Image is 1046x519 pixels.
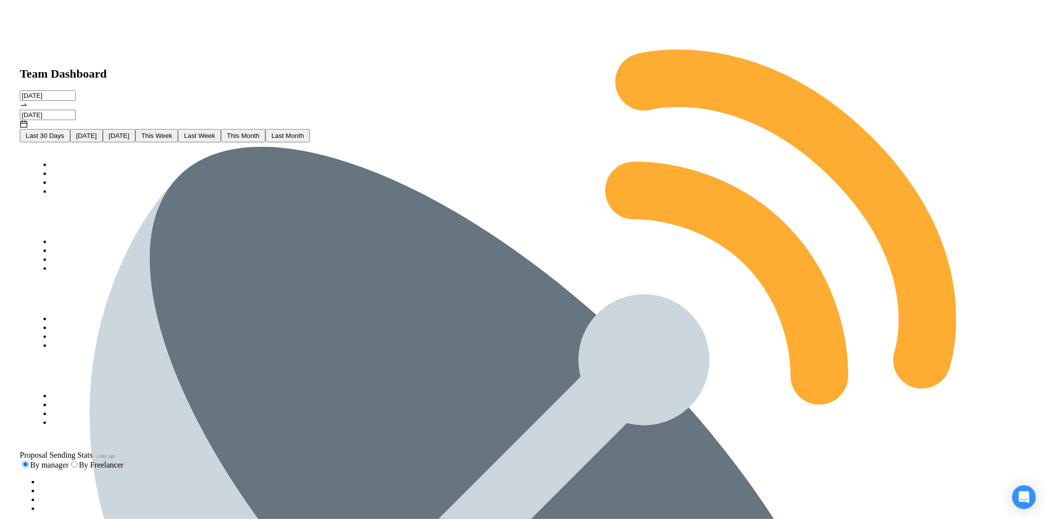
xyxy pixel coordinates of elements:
[76,132,97,139] span: [DATE]
[20,90,76,101] input: Start date
[178,129,221,142] button: Last Week
[22,461,29,468] input: By manager
[1012,485,1036,509] div: Open Intercom Messenger
[265,129,310,142] button: Last Month
[97,453,116,459] time: a day ago
[141,132,173,139] span: This Week
[30,461,69,469] span: By manager
[221,129,265,142] button: This Month
[135,129,178,142] button: This Week
[20,451,1026,460] span: Proposal Sending Stats
[26,132,64,139] span: Last 30 Days
[227,132,260,139] span: This Month
[109,132,130,139] span: [DATE]
[20,101,28,109] span: swap-right
[71,461,78,468] input: By Freelancer
[20,120,28,128] span: calendar
[70,129,103,142] button: [DATE]
[184,132,215,139] span: Last Week
[20,67,1026,81] h1: Team Dashboard
[79,461,124,469] span: By Freelancer
[20,101,28,109] span: to
[20,129,70,142] button: Last 30 Days
[103,129,135,142] button: [DATE]
[20,110,76,120] input: End date
[271,132,304,139] span: Last Month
